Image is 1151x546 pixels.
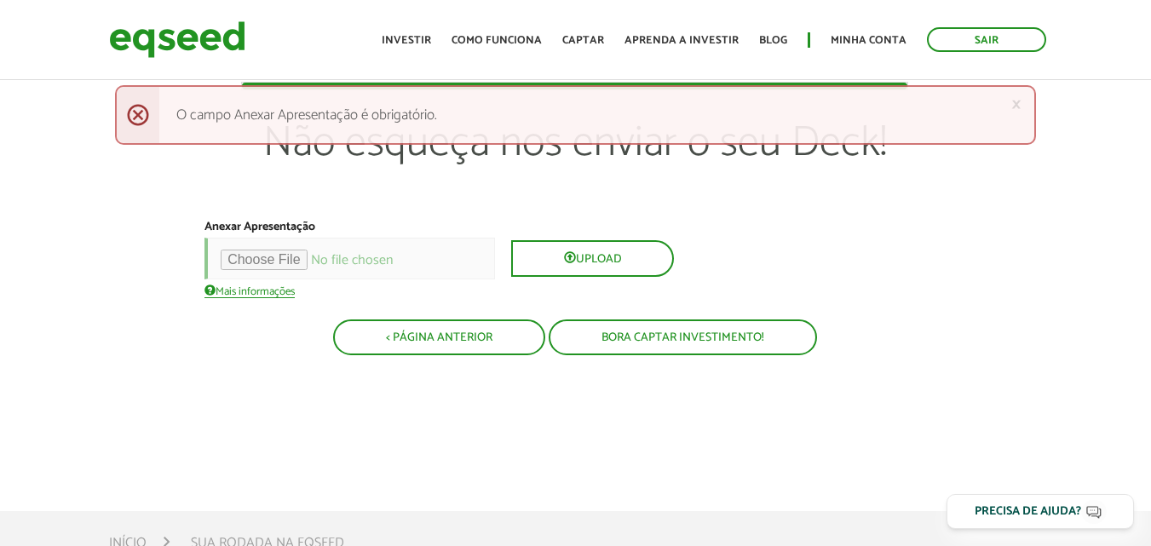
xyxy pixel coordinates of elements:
a: Como funciona [452,35,542,46]
div: O campo Anexar Apresentação é obrigatório. [115,85,1036,145]
a: Blog [759,35,787,46]
button: Bora captar investimento! [549,319,817,355]
a: Sair [927,27,1046,52]
a: Mais informações [204,284,295,298]
a: Aprenda a investir [624,35,739,46]
a: Minha conta [831,35,906,46]
a: Investir [382,35,431,46]
a: × [1011,95,1022,113]
p: Não esqueça nos enviar o seu Deck! [242,118,910,220]
a: Captar [562,35,604,46]
button: Upload [511,240,674,277]
label: Anexar Apresentação [204,221,315,233]
button: < Página Anterior [333,319,545,355]
img: EqSeed [109,17,245,62]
